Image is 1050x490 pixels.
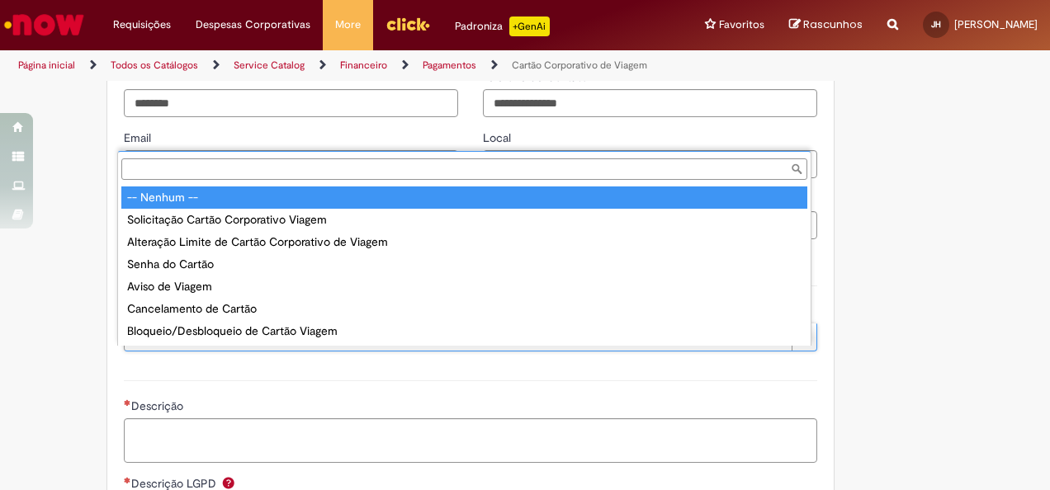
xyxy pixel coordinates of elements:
[121,253,807,276] div: Senha do Cartão
[121,320,807,342] div: Bloqueio/Desbloqueio de Cartão Viagem
[118,183,811,346] ul: Tipo da solicitação
[121,298,807,320] div: Cancelamento de Cartão
[121,276,807,298] div: Aviso de Viagem
[121,209,807,231] div: Solicitação Cartão Corporativo Viagem
[121,231,807,253] div: Alteração Limite de Cartão Corporativo de Viagem
[121,186,807,209] div: -- Nenhum --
